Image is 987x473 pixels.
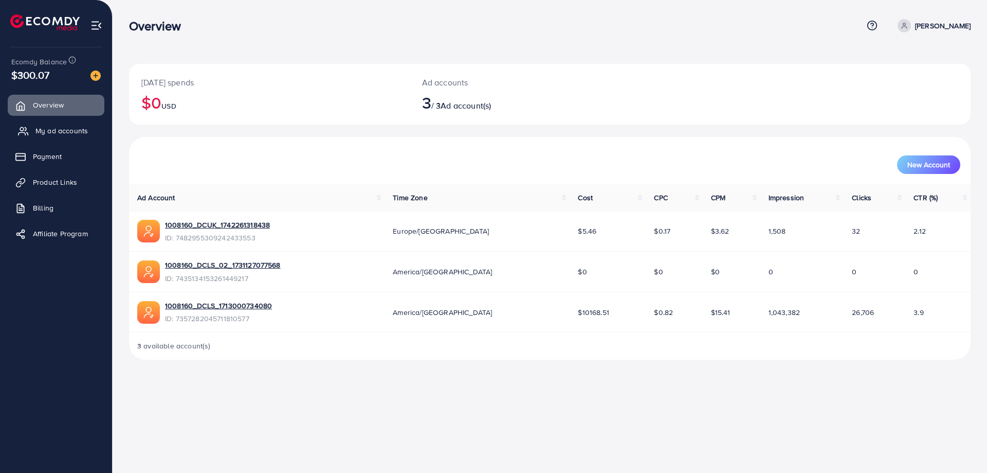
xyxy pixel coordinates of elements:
[137,220,160,242] img: ic-ads-acc.e4c84228.svg
[8,172,104,192] a: Product Links
[11,67,49,82] span: $300.07
[852,226,860,236] span: 32
[852,267,856,277] span: 0
[654,192,667,203] span: CPC
[165,301,272,311] a: 1008160_DCLS_1713000734080
[654,307,673,318] span: $0.82
[711,226,729,236] span: $3.62
[654,267,663,277] span: $0
[711,307,730,318] span: $15.41
[33,229,88,239] span: Affiliate Program
[165,233,270,243] span: ID: 7482955309242433553
[769,226,786,236] span: 1,508
[35,126,88,136] span: My ad accounts
[11,57,67,67] span: Ecomdy Balance
[578,307,609,318] span: $10168.51
[165,220,270,230] a: 1008160_DCUK_1742261318438
[422,91,431,114] span: 3
[165,313,272,324] span: ID: 7357282045711810577
[943,427,979,465] iframe: Chat
[711,267,720,277] span: $0
[90,20,102,31] img: menu
[393,307,492,318] span: America/[GEOGRAPHIC_DATA]
[393,192,427,203] span: Time Zone
[654,226,670,236] span: $0.17
[913,267,918,277] span: 0
[907,161,950,168] span: New Account
[578,267,587,277] span: $0
[578,192,593,203] span: Cost
[393,267,492,277] span: America/[GEOGRAPHIC_DATA]
[578,226,596,236] span: $5.46
[8,120,104,141] a: My ad accounts
[422,76,608,89] p: Ad accounts
[915,20,971,32] p: [PERSON_NAME]
[393,226,489,236] span: Europe/[GEOGRAPHIC_DATA]
[137,260,160,283] img: ic-ads-acc.e4c84228.svg
[897,155,960,174] button: New Account
[137,301,160,324] img: ic-ads-acc.e4c84228.svg
[33,100,64,110] span: Overview
[8,95,104,115] a: Overview
[165,260,281,270] a: 1008160_DCLS_02_1731127077568
[8,198,104,218] a: Billing
[422,93,608,112] h2: / 3
[10,14,80,30] img: logo
[913,307,923,318] span: 3.9
[141,93,397,112] h2: $0
[129,19,189,33] h3: Overview
[852,192,871,203] span: Clicks
[161,101,176,111] span: USD
[33,203,53,213] span: Billing
[8,146,104,167] a: Payment
[90,71,101,81] img: image
[165,273,281,284] span: ID: 7435134153261449217
[8,223,104,244] a: Affiliate Program
[33,151,62,162] span: Payment
[913,226,926,236] span: 2.12
[893,19,971,32] a: [PERSON_NAME]
[137,192,175,203] span: Ad Account
[769,192,805,203] span: Impression
[137,341,211,351] span: 3 available account(s)
[141,76,397,89] p: [DATE] spends
[913,192,938,203] span: CTR (%)
[441,100,491,111] span: Ad account(s)
[33,177,77,187] span: Product Links
[711,192,725,203] span: CPM
[769,267,773,277] span: 0
[769,307,800,318] span: 1,043,382
[852,307,874,318] span: 26,706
